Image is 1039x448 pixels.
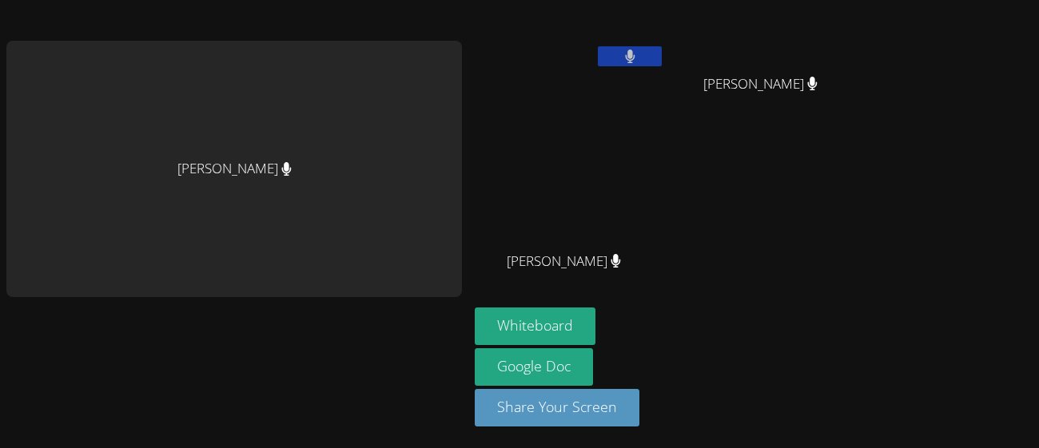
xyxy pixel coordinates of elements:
[475,307,595,345] button: Whiteboard
[703,73,818,96] span: [PERSON_NAME]
[507,250,621,273] span: [PERSON_NAME]
[475,348,593,386] a: Google Doc
[6,41,462,297] div: [PERSON_NAME]
[475,389,639,426] button: Share Your Screen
